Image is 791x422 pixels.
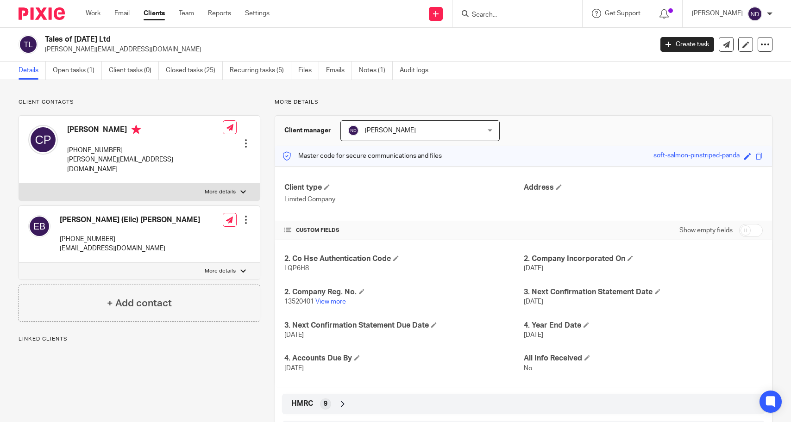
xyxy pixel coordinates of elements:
span: [PERSON_NAME] [365,127,416,134]
h4: Address [524,183,763,192]
h4: + Add contact [107,296,172,310]
span: [DATE] [284,365,304,372]
a: Reports [208,9,231,18]
p: [PERSON_NAME][EMAIL_ADDRESS][DOMAIN_NAME] [67,155,223,174]
span: 9 [324,399,327,409]
p: Limited Company [284,195,523,204]
p: Linked clients [19,335,260,343]
span: LQP6H8 [284,265,309,272]
h4: [PERSON_NAME] [67,125,223,137]
a: Recurring tasks (5) [230,62,291,80]
div: soft-salmon-pinstriped-panda [653,151,740,161]
h4: Client type [284,183,523,192]
input: Search [471,11,554,19]
h4: [PERSON_NAME] (Elle) [PERSON_NAME] [60,215,200,225]
img: svg%3E [19,35,38,54]
a: View more [315,298,346,305]
a: Files [298,62,319,80]
h4: CUSTOM FIELDS [284,227,523,234]
p: [PERSON_NAME][EMAIL_ADDRESS][DOMAIN_NAME] [45,45,647,54]
span: [DATE] [524,332,543,338]
a: Emails [326,62,352,80]
span: [DATE] [524,298,543,305]
span: Get Support [605,10,640,17]
a: Notes (1) [359,62,393,80]
a: Details [19,62,46,80]
span: [DATE] [524,265,543,272]
a: Settings [245,9,270,18]
a: Work [86,9,100,18]
span: No [524,365,532,372]
p: [PERSON_NAME] [692,9,743,18]
h4: 3. Next Confirmation Statement Date [524,287,763,297]
label: Show empty fields [679,226,733,235]
a: Create task [660,37,714,52]
img: svg%3E [28,125,58,155]
img: svg%3E [28,215,50,237]
img: Pixie [19,7,65,20]
h3: Client manager [284,126,331,135]
h4: 4. Accounts Due By [284,354,523,363]
p: More details [205,188,236,196]
i: Primary [132,125,141,134]
span: [DATE] [284,332,304,338]
a: Client tasks (0) [109,62,159,80]
a: Closed tasks (25) [166,62,223,80]
h4: 4. Year End Date [524,321,763,330]
h2: Tales of [DATE] Ltd [45,35,526,44]
h4: 2. Company Reg. No. [284,287,523,297]
span: HMRC [291,399,313,409]
img: svg%3E [348,125,359,136]
h4: All Info Received [524,354,763,363]
p: [PHONE_NUMBER] [60,235,200,244]
p: Client contacts [19,99,260,106]
span: 13520401 [284,298,314,305]
a: Audit logs [400,62,435,80]
p: [EMAIL_ADDRESS][DOMAIN_NAME] [60,244,200,253]
p: More details [275,99,772,106]
a: Open tasks (1) [53,62,102,80]
p: [PHONE_NUMBER] [67,146,223,155]
img: svg%3E [747,6,762,21]
a: Clients [144,9,165,18]
h4: 2. Company Incorporated On [524,254,763,264]
a: Team [179,9,194,18]
h4: 2. Co Hse Authentication Code [284,254,523,264]
a: Email [114,9,130,18]
p: More details [205,267,236,275]
p: Master code for secure communications and files [282,151,442,161]
h4: 3. Next Confirmation Statement Due Date [284,321,523,330]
